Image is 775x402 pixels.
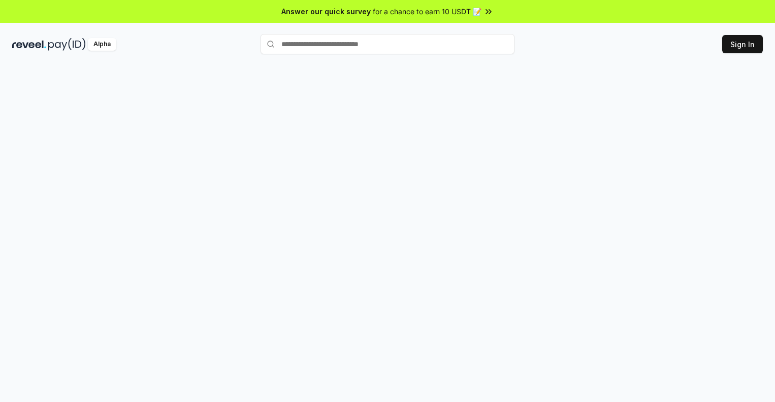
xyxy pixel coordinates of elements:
[88,38,116,51] div: Alpha
[48,38,86,51] img: pay_id
[12,38,46,51] img: reveel_dark
[281,6,371,17] span: Answer our quick survey
[373,6,481,17] span: for a chance to earn 10 USDT 📝
[722,35,763,53] button: Sign In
